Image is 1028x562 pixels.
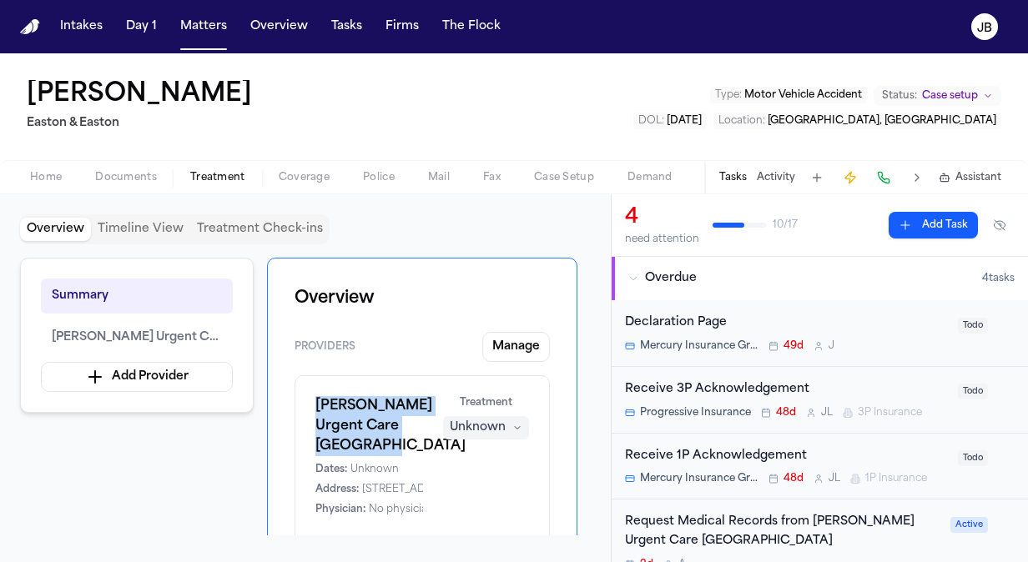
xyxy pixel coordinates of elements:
div: Declaration Page [625,314,948,333]
span: DOL : [638,116,664,126]
span: Status: [882,89,917,103]
button: Edit matter name [27,80,252,110]
div: Request Medical Records from [PERSON_NAME] Urgent Care [GEOGRAPHIC_DATA] [625,513,940,551]
div: Receive 3P Acknowledgement [625,380,948,399]
button: Firms [379,12,426,42]
button: Assistant [939,171,1001,184]
button: Add Task [889,212,978,238]
span: Overdue [645,270,697,287]
span: Location : [718,116,765,126]
span: Type : [715,90,742,100]
span: 1P Insurance [865,472,927,485]
button: Edit Type: Motor Vehicle Accident [710,87,867,103]
button: Overview [20,218,91,241]
span: Todo [958,318,988,334]
span: Case Setup [534,171,594,184]
span: Motor Vehicle Accident [744,90,862,100]
button: Make a Call [872,166,895,189]
span: No physician on file [369,503,466,516]
span: Physician: [315,503,365,516]
button: [PERSON_NAME] Urgent Care [GEOGRAPHIC_DATA] [41,320,233,355]
span: Treatment [190,171,245,184]
button: Overdue4tasks [612,257,1028,300]
span: Unknown [350,463,399,476]
span: 48d [776,406,796,419]
button: Day 1 [119,12,164,42]
button: Overview [244,12,315,42]
button: Timeline View [91,218,190,241]
span: J [829,339,834,353]
button: Edit Location: Huntington Beach, CA [713,113,1001,129]
div: Open task: Receive 1P Acknowledgement [612,434,1028,500]
span: Home [30,171,62,184]
button: Change status from Case setup [874,86,1001,106]
span: J L [821,406,833,419]
span: Police [363,171,395,184]
button: Unknown [443,416,529,439]
h2: Easton & Easton [27,113,259,133]
h1: [PERSON_NAME] Urgent Care [GEOGRAPHIC_DATA] [315,396,423,456]
div: need attention [625,233,699,246]
span: Demand [627,171,673,184]
span: Active [950,517,988,533]
button: Treatment Check-ins [190,218,330,241]
button: Summary [41,278,233,314]
span: [GEOGRAPHIC_DATA], [GEOGRAPHIC_DATA] [768,116,996,126]
span: Coverage [279,171,330,184]
span: 4 task s [982,272,1015,285]
span: [DATE] [667,116,702,126]
div: Receive 1P Acknowledgement [625,447,948,466]
span: Fax [483,171,501,184]
button: Add Task [805,166,829,189]
span: 10 / 17 [773,218,798,232]
span: Mercury Insurance Group [640,472,758,485]
button: Manage [482,332,550,362]
button: Hide completed tasks (⌘⇧H) [985,212,1015,238]
span: [STREET_ADDRESS] [GEOGRAPHIC_DATA] [362,483,580,496]
button: The Flock [436,12,507,42]
span: 48d [784,472,804,485]
span: Todo [958,384,988,399]
span: Assistant [955,171,1001,184]
div: Open task: Receive 3P Acknowledgement [612,367,1028,434]
div: 4 [625,204,699,231]
button: Activity [757,171,795,184]
span: Dates: [315,463,347,476]
img: Finch Logo [20,19,40,35]
button: Add Provider [41,362,233,392]
span: Case setup [922,89,978,103]
span: Progressive Insurance [640,406,751,419]
span: J L [829,472,840,485]
a: Home [20,19,40,35]
span: Mail [428,171,450,184]
button: Tasks [325,12,369,42]
span: Address: [315,483,359,496]
div: Open task: Declaration Page [612,300,1028,367]
button: Edit DOL: 2025-06-21 [633,113,707,129]
button: Create Immediate Task [839,166,862,189]
h1: [PERSON_NAME] [27,80,252,110]
span: Documents [95,171,157,184]
span: Mercury Insurance Group [640,339,758,353]
button: Intakes [53,12,109,42]
div: Unknown [450,419,506,436]
span: Treatment [460,396,512,409]
span: 3P Insurance [858,406,922,419]
button: Matters [174,12,234,42]
span: Todo [958,450,988,466]
span: Providers [295,340,355,354]
button: Tasks [719,171,747,184]
span: 49d [784,339,804,353]
h1: Overview [295,285,550,312]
